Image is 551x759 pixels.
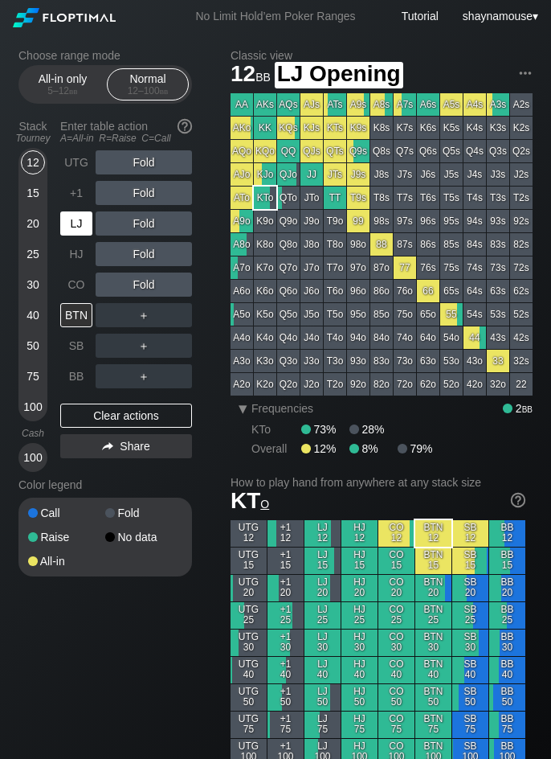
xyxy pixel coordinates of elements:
div: BB 15 [489,548,525,574]
div: CO 12 [378,520,414,547]
div: +1 25 [267,602,304,629]
div: K8s [370,117,393,139]
div: QJo [277,163,300,186]
div: LJ 50 [304,684,341,711]
div: Q5o [277,303,300,326]
div: +1 [60,181,92,205]
span: 12 [228,62,273,88]
div: K4s [463,117,486,139]
div: K4o [254,326,276,349]
div: T3o [324,350,346,372]
div: 100 [21,445,45,470]
div: AJs [300,93,323,116]
div: AA [231,93,253,116]
div: 32s [510,350,533,372]
div: T5o [324,303,346,326]
div: ATs [324,93,346,116]
div: J2s [510,163,533,186]
div: K5s [440,117,463,139]
span: KT [231,488,269,513]
div: LJ 40 [304,657,341,683]
div: A8o [231,233,253,256]
div: LJ 20 [304,575,341,601]
div: 95s [440,210,463,232]
div: TT [324,187,346,209]
div: Fold [96,242,192,266]
div: BTN 30 [415,630,451,656]
div: Tourney [12,133,54,144]
div: JTs [324,163,346,186]
h2: How to play hand from anywhere at any stack size [231,476,525,489]
span: bb [255,67,271,84]
div: ▾ [232,399,253,418]
div: J7s [394,163,416,186]
div: Q3o [277,350,300,372]
div: 83s [487,233,509,256]
div: A2s [510,93,533,116]
div: No data [105,531,182,543]
div: 73s [487,256,509,279]
div: 92s [510,210,533,232]
div: HJ 15 [341,548,378,574]
div: A=All-in R=Raise C=Call [60,133,192,144]
div: T7s [394,187,416,209]
div: Q7s [394,140,416,162]
div: 30 [21,273,45,297]
div: 84o [370,326,393,349]
div: A9o [231,210,253,232]
div: J7o [300,256,323,279]
div: T2o [324,373,346,396]
div: SB 40 [452,657,488,683]
div: Q2o [277,373,300,396]
img: help.32db89a4.svg [509,491,527,509]
div: T2s [510,187,533,209]
div: AKs [254,93,276,116]
h2: Choose range mode [18,49,192,62]
div: 64o [417,326,439,349]
div: CO 30 [378,630,414,656]
div: BB 40 [489,657,525,683]
div: A7s [394,93,416,116]
div: SB 25 [452,602,488,629]
div: T6o [324,280,346,302]
div: CO 40 [378,657,414,683]
div: K5o [254,303,276,326]
div: 74s [463,256,486,279]
div: 62s [510,280,533,302]
div: 98s [370,210,393,232]
div: 85s [440,233,463,256]
div: QTo [277,187,300,209]
div: CO 15 [378,548,414,574]
div: Q9s [347,140,369,162]
div: 73% [301,423,349,436]
div: 63s [487,280,509,302]
div: A5s [440,93,463,116]
div: Fold [96,273,192,297]
div: +1 75 [267,712,304,738]
div: UTG 20 [231,575,267,601]
div: BB 25 [489,602,525,629]
div: 65o [417,303,439,326]
div: LJ 15 [304,548,341,574]
span: LJ Opening [275,62,403,88]
div: +1 12 [267,520,304,547]
div: 42s [510,326,533,349]
div: SB 20 [452,575,488,601]
div: HJ [60,242,92,266]
div: 33 [487,350,509,372]
div: 52s [510,303,533,326]
div: 79% [398,442,432,455]
div: A4o [231,326,253,349]
span: bb [522,402,533,415]
div: 50 [21,334,45,358]
div: Stack [12,113,54,150]
div: Color legend [18,472,192,498]
img: help.32db89a4.svg [176,117,194,135]
div: 77 [394,256,416,279]
div: J3s [487,163,509,186]
div: 55 [440,303,463,326]
div: K3o [254,350,276,372]
div: 76s [417,256,439,279]
div: 12% [301,442,349,455]
div: Enter table action [60,113,192,150]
